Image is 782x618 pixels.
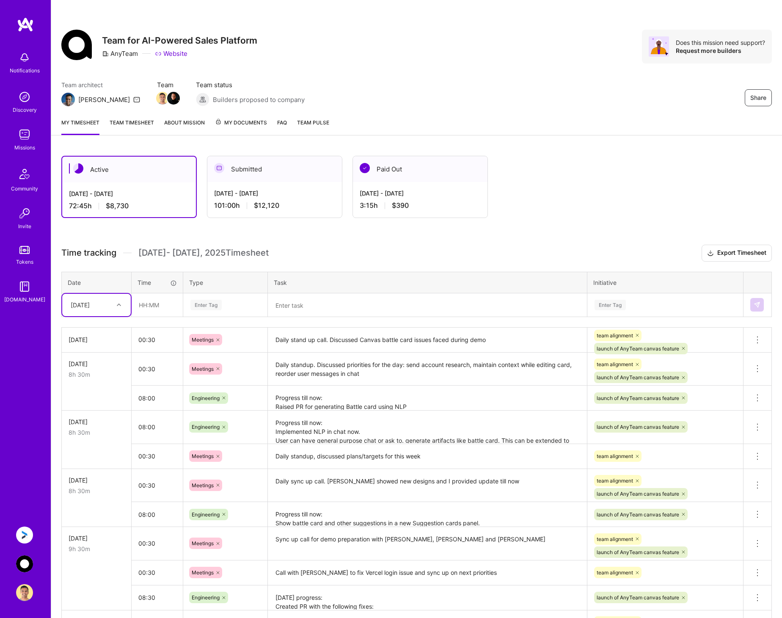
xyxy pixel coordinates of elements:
[69,544,124,553] div: 9h 30m
[61,80,140,89] span: Team architect
[269,528,586,560] textarea: Sync up call for demo preparation with [PERSON_NAME], [PERSON_NAME] and [PERSON_NAME]
[392,201,409,210] span: $390
[192,337,214,343] span: Meetings
[132,387,183,409] input: HH:MM
[183,272,268,293] th: Type
[132,586,183,609] input: HH:MM
[132,358,183,380] input: HH:MM
[597,395,679,401] span: launch of AnyTeam canvas feature
[597,569,633,576] span: team alignment
[16,257,33,266] div: Tokens
[69,428,124,437] div: 8h 30m
[597,491,679,497] span: launch of AnyTeam canvas feature
[167,92,180,105] img: Team Member Avatar
[62,157,196,182] div: Active
[132,445,183,467] input: HH:MM
[132,532,183,555] input: HH:MM
[17,17,34,32] img: logo
[13,105,37,114] div: Discovery
[269,503,586,526] textarea: Progress till now: Show battle card and other suggestions in a new Suggestion cards panel. For no...
[192,366,214,372] span: Meetings
[14,555,35,572] a: AnyTeam: Team for AI-Powered Sales Platform
[196,93,209,106] img: Builders proposed to company
[69,486,124,495] div: 8h 30m
[157,91,168,105] a: Team Member Avatar
[157,80,179,89] span: Team
[110,118,154,135] a: Team timesheet
[69,370,124,379] div: 8h 30m
[16,49,33,66] img: bell
[61,118,99,135] a: My timesheet
[192,482,214,488] span: Meetings
[676,47,765,55] div: Request more builders
[353,156,487,182] div: Paid Out
[269,411,586,443] textarea: Progress till now: Implemented NLP in chat now. User can have general purpose chat or ask to. gen...
[14,164,35,184] img: Community
[750,94,766,102] span: Share
[132,294,182,316] input: HH:MM
[138,278,177,287] div: Time
[16,555,33,572] img: AnyTeam: Team for AI-Powered Sales Platform
[102,50,109,57] i: icon CompanyGray
[16,278,33,295] img: guide book
[213,95,305,104] span: Builders proposed to company
[597,424,679,430] span: launch of AnyTeam canvas feature
[215,118,267,135] a: My Documents
[16,527,33,544] img: Anguleris: BIMsmart AI MVP
[102,49,138,58] div: AnyTeam
[269,386,586,410] textarea: Progress till now: Raised PR for generating Battle card using NLP Show user messages under the we...
[16,205,33,222] img: Invite
[597,477,633,484] span: team alignment
[18,222,31,231] div: Invite
[132,474,183,497] input: HH:MM
[190,298,222,312] div: Enter Tag
[268,272,587,293] th: Task
[102,35,257,46] h3: Team for AI-Powered Sales Platform
[69,417,124,426] div: [DATE]
[754,301,760,308] img: Submit
[132,561,183,584] input: HH:MM
[4,295,45,304] div: [DOMAIN_NAME]
[297,118,329,135] a: Team Pulse
[192,569,214,576] span: Meetings
[16,88,33,105] img: discovery
[597,361,633,367] span: team alignment
[168,91,179,105] a: Team Member Avatar
[207,156,342,182] div: Submitted
[297,119,329,126] span: Team Pulse
[269,353,586,385] textarea: Daily standup. Discussed priorities for the day: send account research, maintain context while ed...
[269,328,586,352] textarea: Daily stand up call. Discussed Canvas battle card issues faced during demo
[69,476,124,485] div: [DATE]
[132,416,183,438] input: HH:MM
[61,30,92,60] img: Company Logo
[192,540,214,546] span: Meetings
[11,184,38,193] div: Community
[156,92,169,105] img: Team Member Avatar
[254,201,279,210] span: $12,120
[597,345,679,352] span: launch of AnyTeam canvas feature
[132,503,183,526] input: HH:MM
[69,201,189,210] div: 72:45 h
[192,511,220,518] span: Engineering
[196,80,305,89] span: Team status
[192,594,220,601] span: Engineering
[595,298,626,312] div: Enter Tag
[192,424,220,430] span: Engineering
[69,359,124,368] div: [DATE]
[702,245,772,262] button: Export Timesheet
[192,395,220,401] span: Engineering
[16,584,33,601] img: User Avatar
[214,163,224,173] img: Submitted
[106,201,129,210] span: $8,730
[597,594,679,601] span: launch of AnyTeam canvas feature
[14,527,35,544] a: Anguleris: BIMsmart AI MVP
[360,189,481,198] div: [DATE] - [DATE]
[597,374,679,381] span: launch of AnyTeam canvas feature
[215,118,267,127] span: My Documents
[19,246,30,254] img: tokens
[597,536,633,542] span: team alignment
[214,201,335,210] div: 101:00 h
[69,189,189,198] div: [DATE] - [DATE]
[269,561,586,585] textarea: Call with [PERSON_NAME] to fix Vercel login issue and sync up on next priorities
[269,470,586,502] textarea: Daily sync up call. [PERSON_NAME] showed new designs and I provided update till now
